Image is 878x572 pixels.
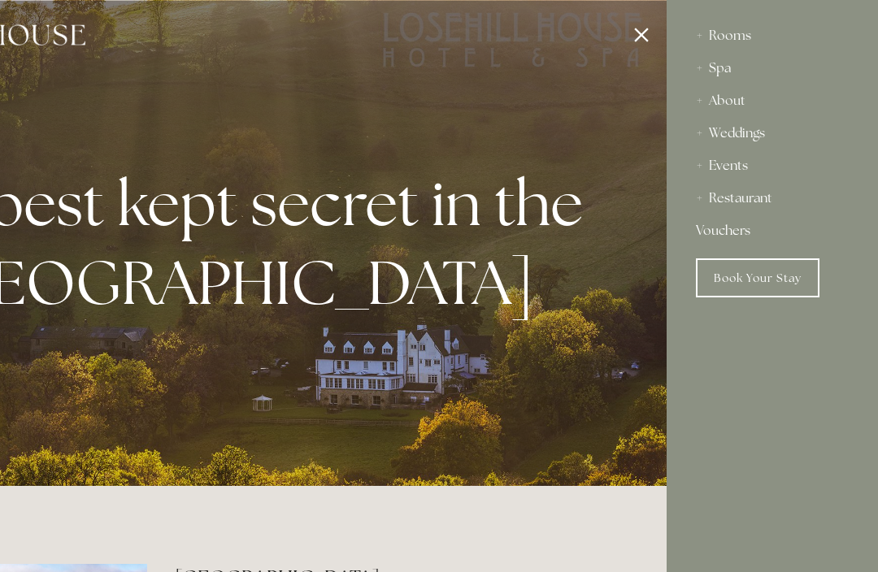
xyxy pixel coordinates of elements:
[696,149,849,182] div: Events
[696,117,849,149] div: Weddings
[696,84,849,117] div: About
[696,52,849,84] div: Spa
[696,214,849,247] a: Vouchers
[696,182,849,214] div: Restaurant
[696,19,849,52] div: Rooms
[696,258,819,297] a: Book Your Stay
